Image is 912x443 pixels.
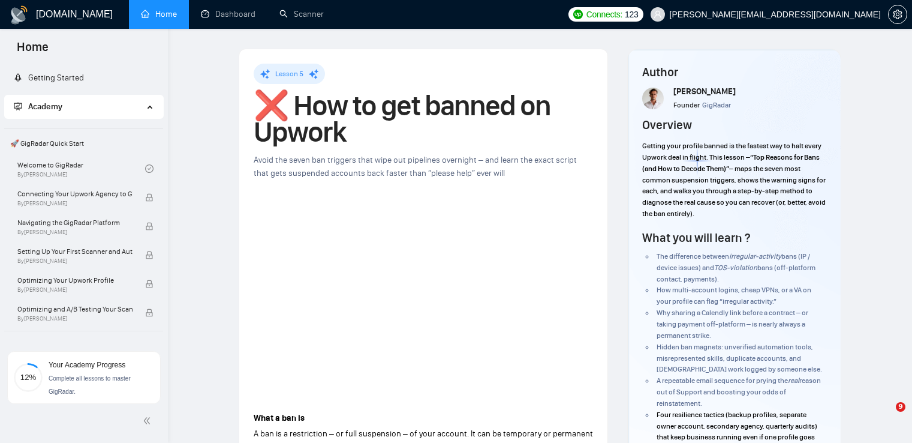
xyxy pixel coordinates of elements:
span: Home [7,38,58,64]
span: [PERSON_NAME] [673,86,736,97]
a: searchScanner [279,9,324,19]
span: – maps the seven most common suspension triggers, shows the warning signs for each, and walks you... [642,164,826,218]
span: Optimizing Your Upwork Profile [17,274,133,286]
span: Lesson 5 [275,70,303,78]
a: Welcome to GigRadarBy[PERSON_NAME] [17,155,145,182]
span: fund-projection-screen [14,102,22,110]
span: bans (IP / device issues) and [657,252,810,272]
span: Connecting Your Upwork Agency to GigRadar [17,188,133,200]
strong: What a ban is [254,413,305,423]
em: real [788,376,799,385]
span: By [PERSON_NAME] [17,258,133,265]
img: logo [10,5,29,25]
span: check-circle [145,164,153,173]
a: setting [888,10,907,19]
span: reason out of Support and boosting your odds of reinstatement. [657,376,821,408]
em: TOS-violation [714,264,757,272]
span: lock [145,251,153,259]
span: 9 [896,402,905,412]
span: 🚀 GigRadar Quick Start [5,131,162,155]
span: By [PERSON_NAME] [17,200,133,207]
a: homeHome [141,9,177,19]
span: Hidden ban magnets: unverified automation tools, misrepresented skills, duplicate accounts, and [... [657,343,822,374]
h4: What you will learn ? [642,229,750,246]
span: Getting your profile banned is the fastest way to halt every Upwork deal in flight. This lesson – [642,142,821,161]
span: Academy [14,101,62,112]
span: lock [145,222,153,231]
iframe: Intercom live chat [871,402,900,431]
span: 123 [625,8,638,21]
strong: “Top Reasons for Bans (and How to Decode Them)” [642,153,820,173]
em: irregular-activity [729,252,781,261]
span: Connects: [586,8,622,21]
span: Your Academy Progress [49,361,125,369]
span: user [654,10,662,19]
span: 👑 Agency Success with GigRadar [5,334,162,358]
span: lock [145,309,153,317]
span: Why sharing a Calendly link before a contract – or taking payment off-platform – is nearly always... [657,309,808,340]
button: setting [888,5,907,24]
span: GigRadar [702,101,731,109]
img: upwork-logo.png [573,10,583,19]
a: rocketGetting Started [14,73,84,83]
h4: Author [642,64,826,80]
span: By [PERSON_NAME] [17,286,133,294]
span: By [PERSON_NAME] [17,315,133,322]
span: Setting Up Your First Scanner and Auto-Bidder [17,246,133,258]
span: Complete all lessons to master GigRadar. [49,375,131,395]
span: lock [145,280,153,288]
span: Founder [673,101,700,109]
img: Screenshot+at+Jun+18+10-48-53%E2%80%AFPM.png [642,88,664,109]
span: double-left [143,415,155,427]
span: Avoid the seven ban triggers that wipe out pipelines overnight – and learn the exact script that ... [254,155,577,178]
span: How multi-account logins, cheap VPNs, or a VA on your profile can flag “irregular activity.” [657,286,811,306]
span: A repeatable email sequence for prying the [657,376,788,385]
li: Getting Started [4,66,163,90]
span: 12% [14,373,43,381]
h4: Overview [642,116,692,133]
span: lock [145,193,153,202]
span: bans (off-platform contact, payments). [657,264,815,283]
span: Navigating the GigRadar Platform [17,217,133,229]
span: setting [889,10,907,19]
span: By [PERSON_NAME] [17,229,133,236]
span: The difference between [657,252,729,261]
a: dashboardDashboard [201,9,255,19]
span: Optimizing and A/B Testing Your Scanner for Better Results [17,303,133,315]
h1: ❌ How to get banned on Upwork [254,92,593,145]
span: Academy [28,101,62,112]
